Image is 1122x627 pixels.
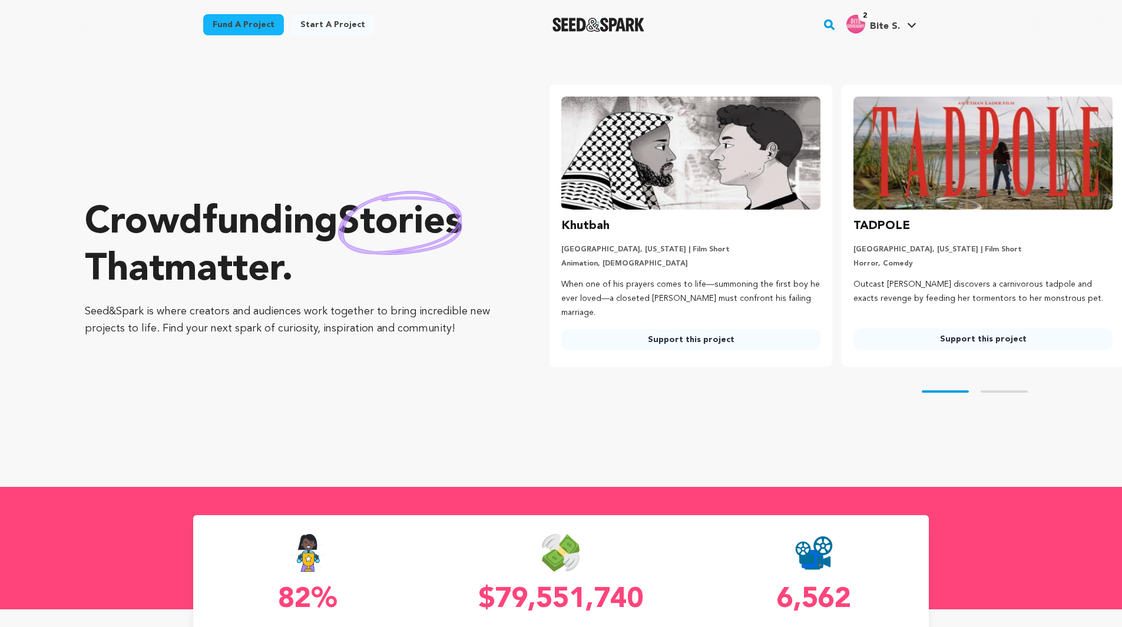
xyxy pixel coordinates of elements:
p: When one of his prayers comes to life—summoning the first boy he ever loved—a closeted [PERSON_NA... [561,278,820,320]
span: Bite S. [870,22,900,31]
a: Seed&Spark Homepage [552,18,645,32]
span: Bite S.'s Profile [844,12,919,37]
img: Seed&Spark Logo Dark Mode [552,18,645,32]
a: Support this project [853,329,1113,350]
p: $79,551,740 [446,586,676,614]
p: [GEOGRAPHIC_DATA], [US_STATE] | Film Short [561,245,820,254]
span: matter [164,251,282,289]
p: 6,562 [699,586,929,614]
p: 82% [193,586,423,614]
a: Support this project [561,329,820,350]
p: Outcast [PERSON_NAME] discovers a carnivorous tadpole and exacts revenge by feeding her tormentor... [853,278,1113,306]
img: 7ee66679177e1182.png [846,15,865,34]
img: Khutbah image [561,97,820,210]
a: Bite S.'s Profile [844,12,919,34]
a: Fund a project [203,14,284,35]
span: 2 [858,10,872,22]
img: TADPOLE image [853,97,1113,210]
h3: TADPOLE [853,217,910,235]
img: Seed&Spark Money Raised Icon [542,534,580,572]
a: Start a project [291,14,375,35]
img: hand sketched image [338,191,462,255]
p: Crowdfunding that . [85,200,502,294]
div: Bite S.'s Profile [846,15,900,34]
img: Seed&Spark Success Rate Icon [290,534,326,572]
p: [GEOGRAPHIC_DATA], [US_STATE] | Film Short [853,245,1113,254]
p: Animation, [DEMOGRAPHIC_DATA] [561,259,820,268]
p: Seed&Spark is where creators and audiences work together to bring incredible new projects to life... [85,303,502,337]
p: Horror, Comedy [853,259,1113,268]
img: Seed&Spark Projects Created Icon [795,534,833,572]
h3: Khutbah [561,217,610,235]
